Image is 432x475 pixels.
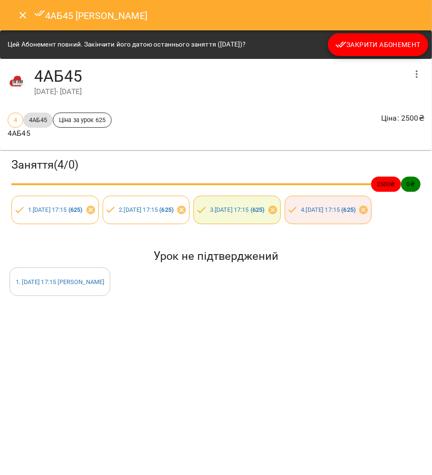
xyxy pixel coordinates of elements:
h6: 4АБ45 [PERSON_NAME] [34,8,147,23]
h4: 4АБ45 [34,66,405,86]
button: Закрити Абонемент [328,33,428,56]
span: 2500 ₴ [371,180,401,189]
button: Close [11,4,34,27]
div: 2.[DATE] 17:15 (625) [103,196,190,224]
a: 4.[DATE] 17:15 (625) [301,206,355,213]
h3: Заняття ( 4 / 0 ) [11,158,421,172]
span: 4 [8,115,23,124]
div: [DATE] - [DATE] [34,86,405,97]
span: 0 ₴ [401,180,421,189]
div: 4.[DATE] 17:15 (625) [285,196,372,224]
a: 1.[DATE] 17:15 (625) [28,206,83,213]
h5: Урок не підтверджений [10,249,422,264]
a: 1. [DATE] 17:15 [PERSON_NAME] [16,278,104,285]
b: ( 625 ) [342,206,356,213]
b: ( 625 ) [68,206,83,213]
span: Ціна за урок 625 [53,115,111,124]
b: ( 625 ) [159,206,173,213]
a: 2.[DATE] 17:15 (625) [119,206,173,213]
div: 3.[DATE] 17:15 (625) [193,196,281,224]
span: 4АБ45 [23,115,53,124]
img: 42377b0de29e0fb1f7aad4b12e1980f7.jpeg [8,72,27,91]
div: Цей Абонемент повний. Закінчити його датою останнього заняття ([DATE])? [8,36,246,53]
span: Закрити Абонемент [336,39,421,50]
b: ( 625 ) [250,206,265,213]
a: 3.[DATE] 17:15 (625) [210,206,265,213]
div: 1.[DATE] 17:15 (625) [11,196,99,224]
p: Ціна : 2500 ₴ [381,113,424,124]
p: 4АБ45 [8,128,112,139]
